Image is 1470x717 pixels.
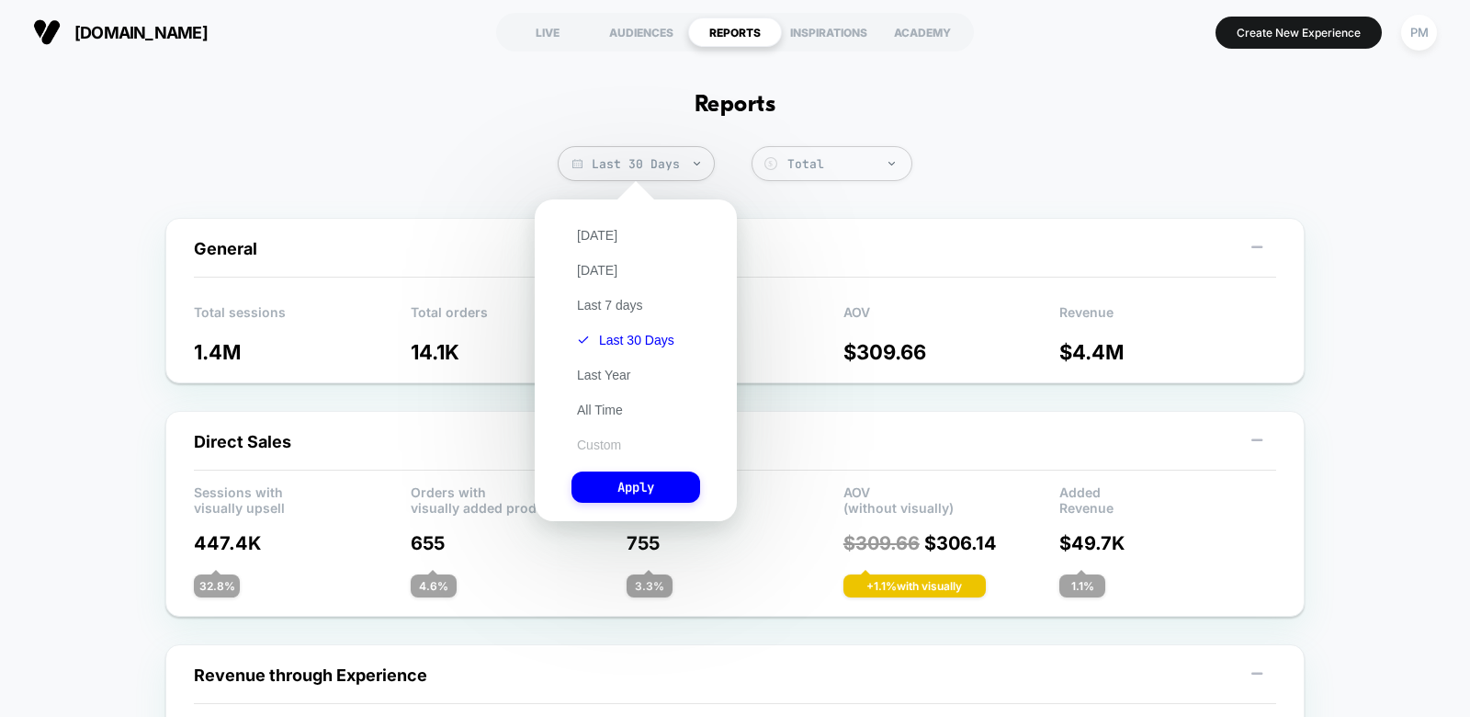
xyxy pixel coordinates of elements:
[843,340,1060,364] p: $ 309.66
[694,162,700,165] img: end
[411,575,457,597] div: 4.6 %
[1059,340,1276,364] p: $ 4.4M
[571,437,627,453] button: Custom
[695,92,775,119] h1: Reports
[571,472,700,503] button: Apply
[571,402,628,418] button: All Time
[194,432,291,451] span: Direct Sales
[1059,532,1276,554] p: $ 49.7K
[571,367,636,383] button: Last Year
[1396,14,1442,51] button: PM
[194,532,411,554] p: 447.4K
[411,340,628,364] p: 14.1K
[572,159,582,168] img: calendar
[843,532,920,554] span: $ 309.66
[74,23,208,42] span: [DOMAIN_NAME]
[194,340,411,364] p: 1.4M
[571,227,623,244] button: [DATE]
[411,304,628,332] p: Total orders
[1059,575,1105,597] div: 1.1 %
[194,239,257,258] span: General
[194,304,411,332] p: Total sessions
[411,484,628,512] p: Orders with visually added products
[1216,17,1382,49] button: Create New Experience
[194,575,240,597] div: 32.8 %
[768,159,773,168] tspan: $
[501,17,594,47] div: LIVE
[627,575,673,597] div: 3.3 %
[594,17,688,47] div: AUDIENCES
[571,332,680,348] button: Last 30 Days
[194,666,427,685] span: Revenue through Experience
[1059,304,1276,332] p: Revenue
[571,262,623,279] button: [DATE]
[1059,484,1276,512] p: Added Revenue
[843,532,1060,554] p: $ 306.14
[787,156,902,172] div: Total
[688,17,782,47] div: REPORTS
[194,484,411,512] p: Sessions with visually upsell
[843,575,986,597] div: + 1.1 % with visually
[782,17,876,47] div: INSPIRATIONS
[843,484,1060,512] p: AOV (without visually)
[571,297,649,313] button: Last 7 days
[843,304,1060,332] p: AOV
[33,18,61,46] img: Visually logo
[558,146,715,181] span: Last 30 Days
[627,532,843,554] p: 755
[28,17,213,47] button: [DOMAIN_NAME]
[1401,15,1437,51] div: PM
[888,162,895,165] img: end
[876,17,969,47] div: ACADEMY
[411,532,628,554] p: 655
